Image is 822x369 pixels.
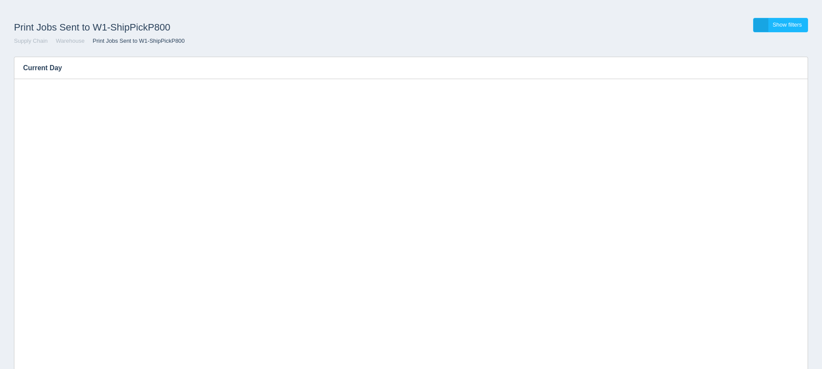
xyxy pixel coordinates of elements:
li: Print Jobs Sent to W1-ShipPickP800 [86,37,185,45]
a: Supply Chain [14,38,48,44]
a: Show filters [753,18,808,32]
h1: Print Jobs Sent to W1-ShipPickP800 [14,18,411,37]
a: Warehouse [56,38,85,44]
span: Show filters [773,21,802,28]
h3: Current Day [14,57,795,79]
